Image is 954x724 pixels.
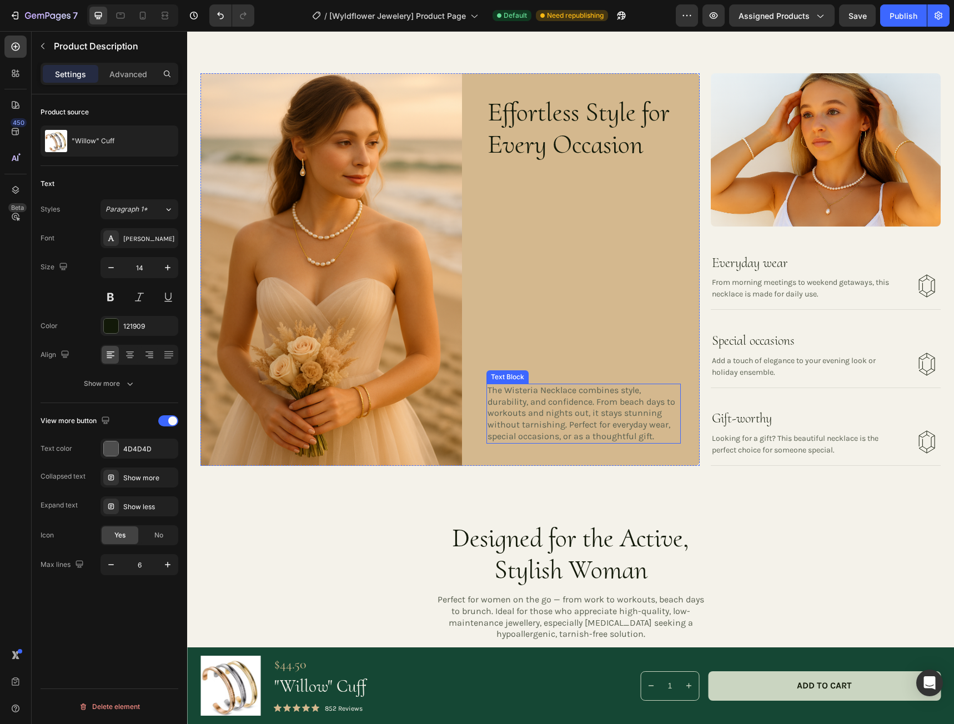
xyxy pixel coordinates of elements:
div: Text [41,179,54,189]
div: Open Intercom Messenger [916,670,943,696]
span: [Wyldflower Jewelery] Product Page [329,10,466,22]
div: Add to Cart [610,649,665,661]
div: Publish [890,10,917,22]
div: Align [41,348,72,363]
p: 7 [73,9,78,22]
img: product feature img [45,130,67,152]
button: Show more [41,374,178,394]
img: gempages_563594936545444659-bb353d77-774a-4cbd-a663-747160d29c24.png [524,42,754,195]
div: Show more [123,473,175,483]
p: "Willow" Cuff [72,137,114,145]
h2: Special occasions [524,301,710,319]
p: Add a touch of elegance to your evening look or holiday ensemble. [525,324,709,347]
button: Assigned Products [729,4,835,27]
input: quantity [470,641,495,669]
div: [PERSON_NAME] [123,234,175,244]
span: Save [848,11,867,21]
p: Product Description [54,39,174,53]
h2: Everyday wear [524,223,710,242]
div: Show more [84,378,135,389]
iframe: Design area [187,31,954,724]
div: Delete element [79,700,140,713]
img: gempages_563594936545444659-3c0c804c-22d8-4ad9-976d-4eccd8337fef.png [13,42,275,435]
p: The Wisteria Necklace combines style, durability, and confidence. From beach days to workouts and... [300,354,489,411]
img: gempages_563594936545444659-118335cd-357d-49de-b7ae-3d83ebd3df46.svg [725,241,754,270]
span: Yes [114,530,125,540]
p: Settings [55,68,86,80]
button: 7 [4,4,83,27]
button: decrement [458,641,470,669]
div: Expand text [41,500,78,510]
div: Beta [8,203,27,212]
span: Assigned Products [739,10,810,22]
p: Advanced [109,68,147,80]
span: / [324,10,327,22]
div: Styles [41,204,60,214]
div: Size [41,260,70,275]
div: Max lines [41,557,86,572]
div: 121909 [123,321,175,331]
h2: Gift-worthy [524,379,710,397]
img: gempages_563594936545444659-118335cd-357d-49de-b7ae-3d83ebd3df46.svg [725,397,754,426]
p: From morning meetings to weekend getaways, this necklace is made for daily use. [525,245,709,269]
div: Show less [123,502,175,512]
p: Looking for a gift? This beautiful necklace is the perfect choice for someone special. [525,401,709,425]
div: Icon [41,530,54,540]
button: Delete element [41,698,178,716]
button: increment [495,641,508,669]
h3: Effortless Style for Every Occasion [299,64,494,130]
div: Font [41,233,54,243]
div: Collapsed text [41,471,86,481]
div: Text Block [302,341,339,351]
button: Add to Cart [521,640,754,670]
img: gempages_563594936545444659-118335cd-357d-49de-b7ae-3d83ebd3df46.svg [725,319,754,348]
div: 450 [11,118,27,127]
button: Paragraph 1* [101,199,178,219]
div: Undo/Redo [209,4,254,27]
button: Publish [880,4,927,27]
div: Color [41,321,58,331]
span: Paragraph 1* [106,204,148,214]
div: 4D4D4D [123,444,175,454]
span: Default [504,11,527,21]
p: Perfect for women on the go — from work to workouts, beach days to brunch. Ideal for those who ap... [250,563,518,609]
span: Need republishing [547,11,604,21]
div: Text color [41,444,72,454]
div: Product source [41,107,89,117]
h3: Designed for the Active, Stylish Woman [249,490,519,556]
div: View more button [41,414,112,429]
button: Save [839,4,876,27]
span: No [154,530,163,540]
